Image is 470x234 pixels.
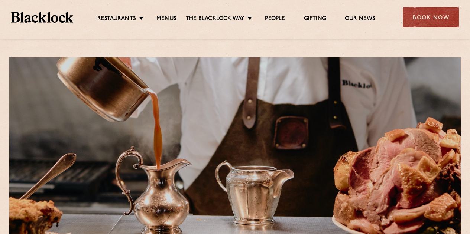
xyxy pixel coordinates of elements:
a: Restaurants [97,15,136,23]
img: BL_Textured_Logo-footer-cropped.svg [11,12,73,22]
a: Gifting [304,15,326,23]
a: Our News [345,15,376,23]
a: Menus [156,15,176,23]
a: The Blacklock Way [186,15,244,23]
div: Book Now [403,7,459,27]
a: People [265,15,285,23]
